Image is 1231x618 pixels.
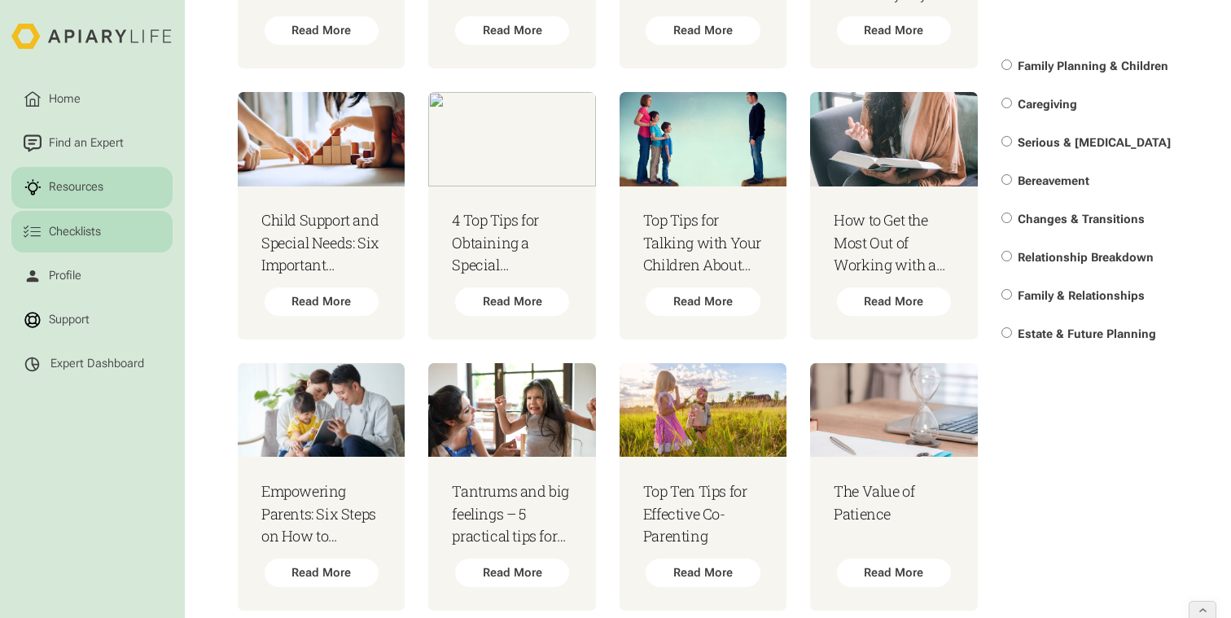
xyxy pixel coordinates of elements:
h3: How to Get the Most Out of Working with a Child Therapist [834,209,953,275]
a: The Value of PatienceRead More [810,363,977,611]
div: Read More [646,16,760,45]
span: Family Planning & Children [1018,59,1168,72]
h3: Top Tips for Talking with Your Children About Separation and Divorce [643,209,763,275]
div: Read More [837,16,951,45]
a: 4 Top Tips for Obtaining a Special Educational Needs (SEN) DiagnosisRead More [428,92,595,340]
a: Home [11,78,173,120]
div: Resources [46,178,106,196]
a: Tantrums and big feelings – 5 practical tips for managing children’s challenging behaviourRead More [428,363,595,611]
h3: The Value of Patience [834,480,953,524]
a: Top Tips for Talking with Your Children About Separation and DivorceRead More [620,92,786,340]
input: Estate & Future Planning [1001,327,1012,338]
input: Family Planning & Children [1001,59,1012,69]
span: Relationship Breakdown [1018,251,1154,265]
div: Expert Dashboard [50,357,144,371]
a: How to Get the Most Out of Working with a Child TherapistRead More [810,92,977,340]
h3: Top Ten Tips for Effective Co-Parenting [643,480,763,546]
h3: Child Support and Special Needs: Six Important Questions [261,209,381,275]
input: Relationship Breakdown [1001,251,1012,261]
a: Profile [11,256,173,297]
a: Support [11,300,173,341]
div: Read More [455,559,569,587]
div: Support [46,311,92,329]
a: Resources [11,167,173,208]
h3: Empowering Parents: Six Steps on How to Advocate for Your Child with Additional Needs in School [261,480,381,546]
div: Find an Expert [46,134,126,152]
span: Serious & [MEDICAL_DATA] [1018,136,1171,150]
a: Checklists [11,211,173,252]
div: Read More [265,287,379,316]
h3: Tantrums and big feelings – 5 practical tips for managing children’s challenging behaviour [452,480,572,546]
div: Read More [455,16,569,45]
div: Read More [455,287,569,316]
a: Top Ten Tips for Effective Co-ParentingRead More [620,363,786,611]
div: Read More [646,559,760,587]
a: Find an Expert [11,123,173,164]
div: Checklists [46,223,103,241]
span: Bereavement [1018,174,1089,188]
div: Profile [46,267,84,285]
input: Bereavement [1001,174,1012,185]
h3: 4 Top Tips for Obtaining a Special Educational Needs (SEN) Diagnosis [452,209,572,275]
input: Serious & [MEDICAL_DATA] [1001,136,1012,147]
a: Empowering Parents: Six Steps on How to Advocate for Your Child with Additional Needs in SchoolRe... [238,363,405,611]
div: Read More [265,559,379,587]
div: Read More [837,287,951,316]
div: Read More [265,16,379,45]
span: Caregiving [1018,97,1077,111]
div: Home [46,90,83,108]
a: Child Support and Special Needs: Six Important QuestionsRead More [238,92,405,340]
div: Read More [646,287,760,316]
input: Family & Relationships [1001,289,1012,300]
span: Changes & Transitions [1018,213,1145,226]
a: Expert Dashboard [11,344,173,385]
input: Caregiving [1001,97,1012,107]
input: Changes & Transitions [1001,213,1012,223]
span: Estate & Future Planning [1018,327,1156,341]
span: Family & Relationships [1018,289,1145,303]
div: Read More [837,559,951,587]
